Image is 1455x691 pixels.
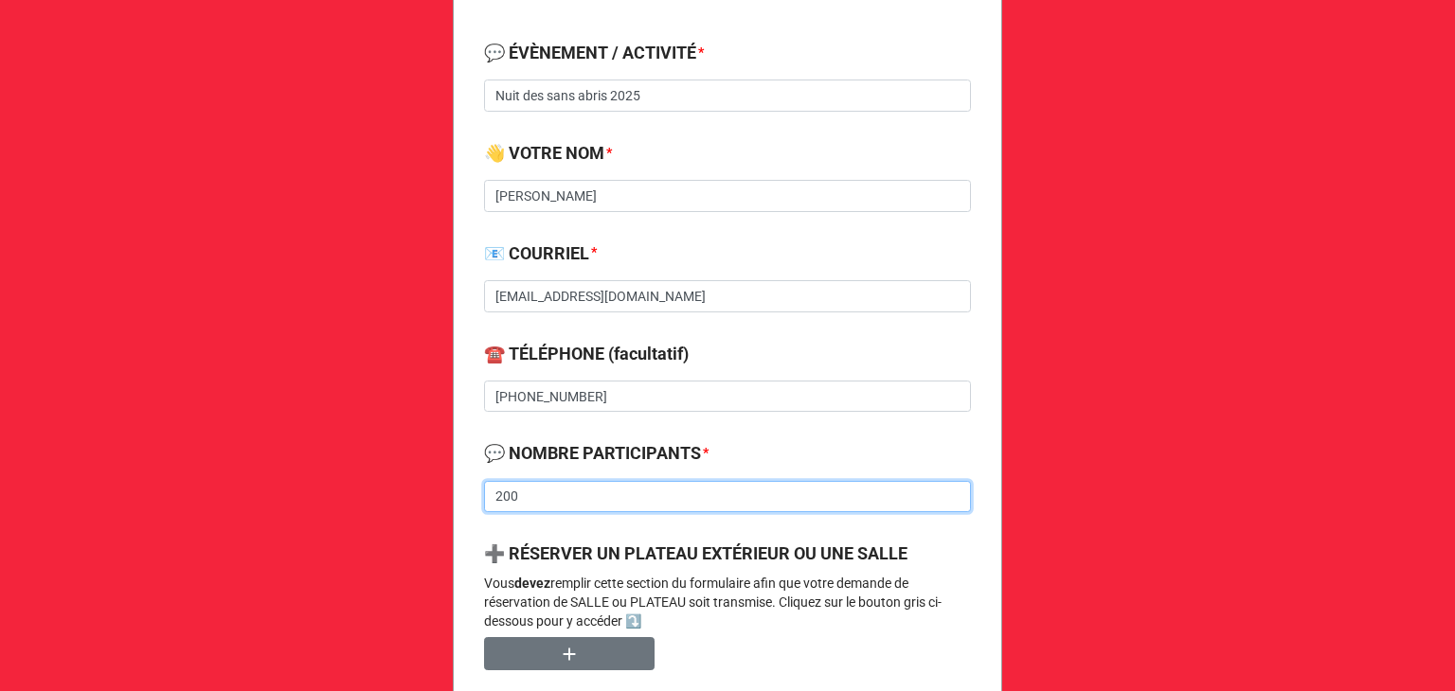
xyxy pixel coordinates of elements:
[484,140,604,167] label: 👋 VOTRE NOM
[484,40,696,66] label: 💬 ÉVÈNEMENT / ACTIVITÉ
[484,540,907,567] label: ➕ RÉSERVER UN PLATEAU EXTÉRIEUR OU UNE SALLE
[514,576,550,591] strong: devez
[484,341,689,367] label: ☎️ TÉLÉPHONE (facultatif)
[484,240,589,267] label: 📧 COURRIEL
[484,574,971,630] p: Vous remplir cette section du formulaire afin que votre demande de réservation de SALLE ou PLATEA...
[484,440,701,467] label: 💬 NOMBRE PARTICIPANTS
